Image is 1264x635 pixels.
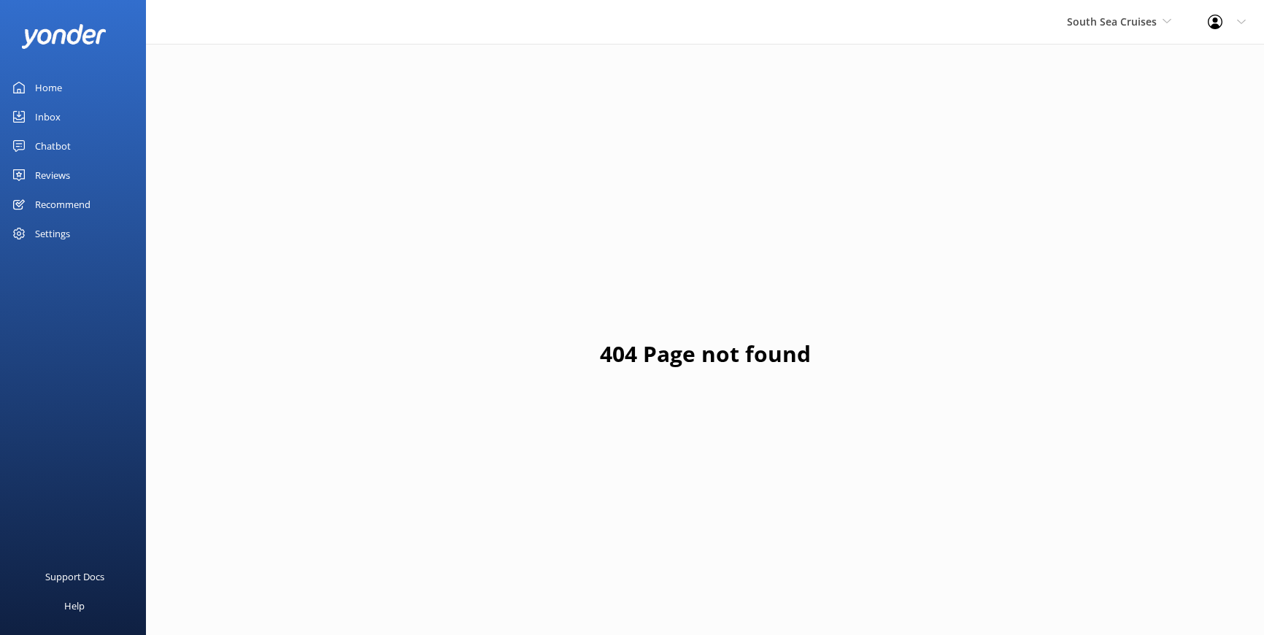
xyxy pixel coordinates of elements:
[35,73,62,102] div: Home
[35,102,61,131] div: Inbox
[1067,15,1157,28] span: South Sea Cruises
[45,562,104,591] div: Support Docs
[35,161,70,190] div: Reviews
[35,219,70,248] div: Settings
[22,24,106,48] img: yonder-white-logo.png
[64,591,85,620] div: Help
[35,131,71,161] div: Chatbot
[600,336,811,372] h1: 404 Page not found
[35,190,90,219] div: Recommend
